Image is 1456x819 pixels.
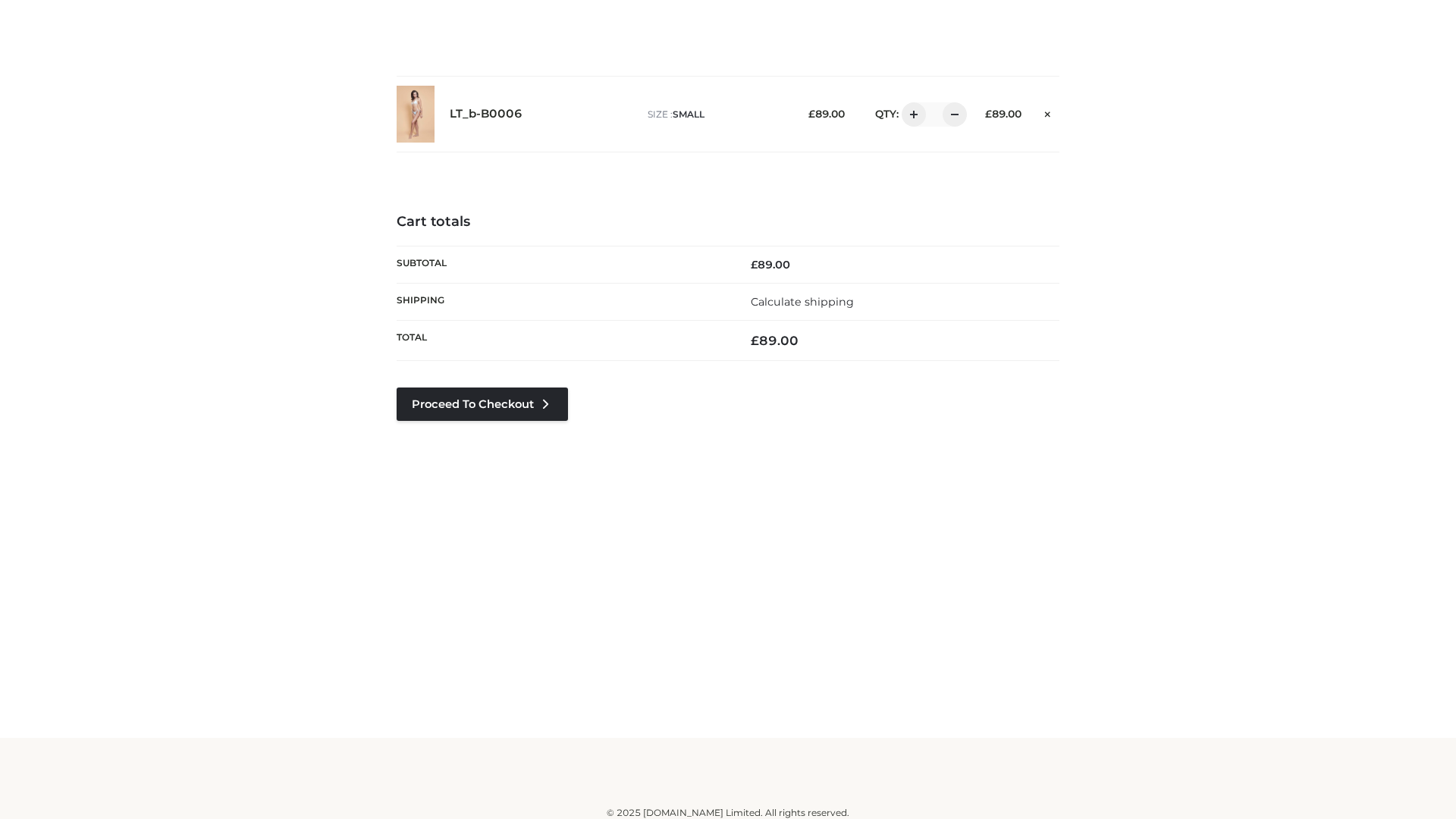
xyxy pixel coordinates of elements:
bdi: 89.00 [751,333,799,348]
a: Proceed to Checkout [397,388,568,421]
span: SMALL [673,108,704,120]
span: £ [751,333,759,348]
a: LT_b-B0006 [450,107,522,121]
span: £ [808,108,815,120]
span: £ [751,258,758,271]
a: Remove this item [1037,102,1059,122]
p: size : [648,108,785,121]
th: Subtotal [397,246,728,283]
th: Total [397,321,728,361]
bdi: 89.00 [751,258,790,271]
bdi: 89.00 [985,108,1021,120]
th: Shipping [397,283,728,320]
h4: Cart totals [397,214,1059,231]
a: Calculate shipping [751,295,854,309]
span: £ [985,108,992,120]
bdi: 89.00 [808,108,845,120]
div: QTY: [860,102,962,127]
